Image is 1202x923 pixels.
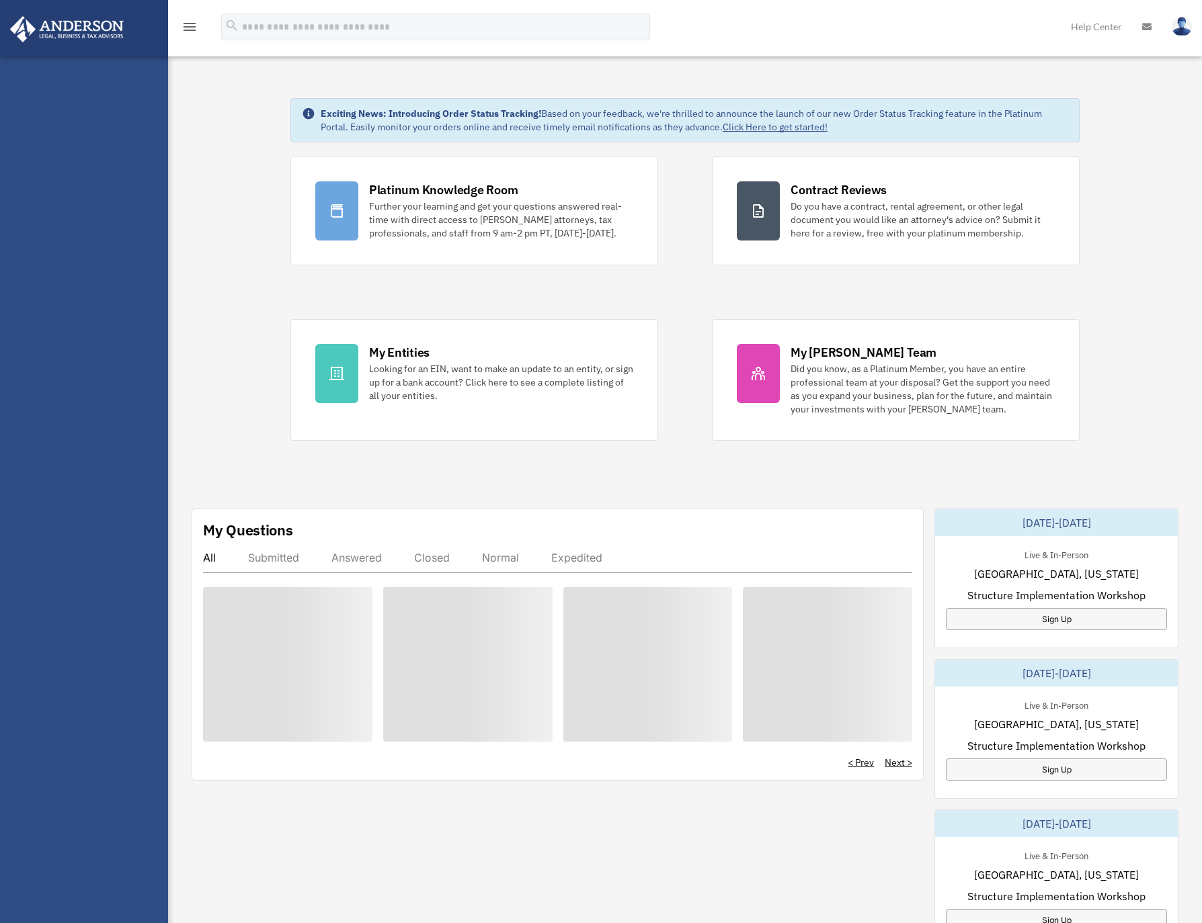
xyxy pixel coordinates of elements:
[791,200,1055,240] div: Do you have a contract, rental agreement, or other legal document you would like an attorney's ad...
[946,608,1167,630] a: Sign Up
[967,587,1146,603] span: Structure Implementation Workshop
[331,551,382,564] div: Answered
[974,867,1139,883] span: [GEOGRAPHIC_DATA], [US_STATE]
[290,319,658,441] a: My Entities Looking for an EIN, want to make an update to an entity, or sign up for a bank accoun...
[369,200,633,240] div: Further your learning and get your questions answered real-time with direct access to [PERSON_NAM...
[712,319,1080,441] a: My [PERSON_NAME] Team Did you know, as a Platinum Member, you have an entire professional team at...
[203,520,293,540] div: My Questions
[182,24,198,35] a: menu
[182,19,198,35] i: menu
[967,738,1146,754] span: Structure Implementation Workshop
[6,16,128,42] img: Anderson Advisors Platinum Portal
[369,181,518,198] div: Platinum Knowledge Room
[712,157,1080,265] a: Contract Reviews Do you have a contract, rental agreement, or other legal document you would like...
[290,157,658,265] a: Platinum Knowledge Room Further your learning and get your questions answered real-time with dire...
[321,107,541,120] strong: Exciting News: Introducing Order Status Tracking!
[414,551,450,564] div: Closed
[935,509,1178,536] div: [DATE]-[DATE]
[791,362,1055,416] div: Did you know, as a Platinum Member, you have an entire professional team at your disposal? Get th...
[885,756,912,769] a: Next >
[1172,17,1192,36] img: User Pic
[1014,547,1099,561] div: Live & In-Person
[1014,848,1099,862] div: Live & In-Person
[946,758,1167,781] a: Sign Up
[248,551,299,564] div: Submitted
[974,716,1139,732] span: [GEOGRAPHIC_DATA], [US_STATE]
[848,756,874,769] a: < Prev
[369,344,430,361] div: My Entities
[551,551,602,564] div: Expedited
[974,566,1139,582] span: [GEOGRAPHIC_DATA], [US_STATE]
[225,18,239,33] i: search
[967,888,1146,904] span: Structure Implementation Workshop
[482,551,519,564] div: Normal
[203,551,216,564] div: All
[321,107,1068,134] div: Based on your feedback, we're thrilled to announce the launch of our new Order Status Tracking fe...
[791,344,936,361] div: My [PERSON_NAME] Team
[935,810,1178,837] div: [DATE]-[DATE]
[935,660,1178,687] div: [DATE]-[DATE]
[1014,697,1099,711] div: Live & In-Person
[723,121,828,133] a: Click Here to get started!
[791,181,887,198] div: Contract Reviews
[369,362,633,402] div: Looking for an EIN, want to make an update to an entity, or sign up for a bank account? Click her...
